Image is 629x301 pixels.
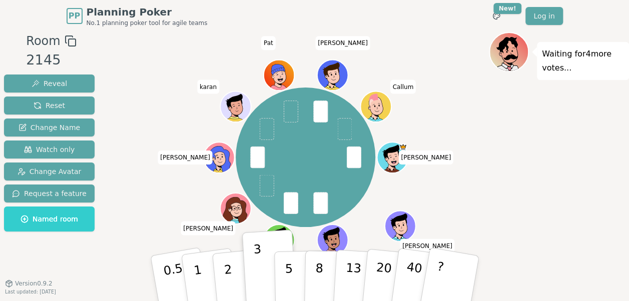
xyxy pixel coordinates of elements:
[69,10,80,22] span: PP
[24,144,75,154] span: Watch only
[4,74,95,92] button: Reveal
[34,100,65,110] span: Reset
[5,279,53,287] button: Version0.9.2
[32,78,67,88] span: Reveal
[400,238,455,252] span: Click to change your name
[26,32,60,50] span: Room
[487,7,505,25] button: New!
[542,47,624,75] p: Waiting for 4 more votes...
[19,122,80,132] span: Change Name
[21,214,78,224] span: Named room
[315,36,370,50] span: Click to change your name
[12,188,87,198] span: Request a feature
[525,7,562,25] a: Log in
[4,118,95,136] button: Change Name
[197,79,219,93] span: Click to change your name
[399,143,406,150] span: Mohamed is the host
[4,140,95,158] button: Watch only
[158,150,213,164] span: Click to change your name
[15,279,53,287] span: Version 0.9.2
[67,5,208,27] a: PPPlanning PokerNo.1 planning poker tool for agile teams
[253,242,264,296] p: 3
[26,50,76,70] div: 2145
[87,5,208,19] span: Planning Poker
[493,3,522,14] div: New!
[18,166,82,176] span: Change Avatar
[4,96,95,114] button: Reset
[87,19,208,27] span: No.1 planning poker tool for agile teams
[264,225,293,254] button: Click to change your avatar
[5,289,56,294] span: Last updated: [DATE]
[261,36,276,50] span: Click to change your name
[398,150,453,164] span: Click to change your name
[4,162,95,180] button: Change Avatar
[181,221,236,235] span: Click to change your name
[390,79,416,93] span: Click to change your name
[4,206,95,231] button: Named room
[4,184,95,202] button: Request a feature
